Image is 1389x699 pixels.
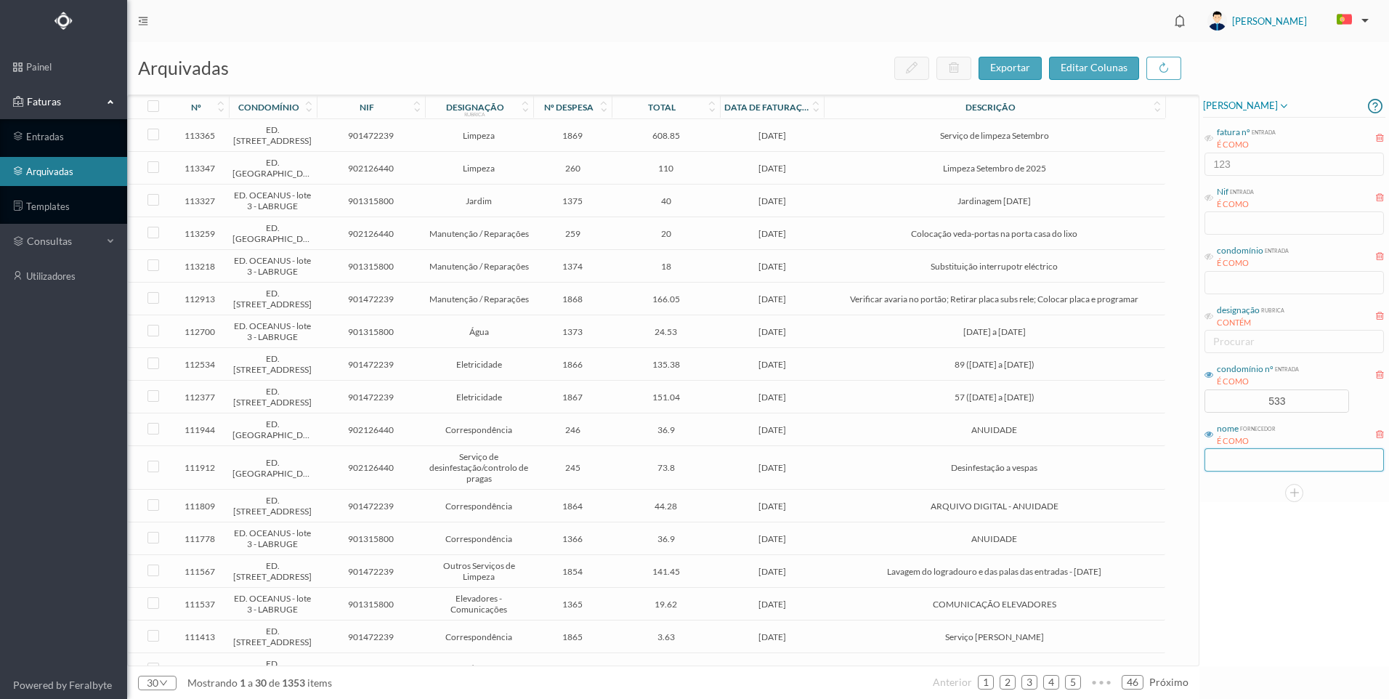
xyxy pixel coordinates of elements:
[429,359,530,370] span: Eletricidade
[827,130,1161,141] span: Serviço de limpeza Setembro
[537,359,608,370] span: 1866
[174,566,225,577] span: 111567
[615,195,716,206] span: 40
[724,261,820,272] span: [DATE]
[232,495,312,517] span: ED. [STREET_ADDRESS]
[232,190,312,211] span: ED. OCEANUS - lote 3 - LABRUGE
[615,566,716,577] span: 141.45
[615,163,716,174] span: 110
[54,12,73,30] img: Logo
[827,566,1161,577] span: Lavagem do logradouro e das palas das entradas - [DATE]
[827,228,1161,239] span: Colocação veda-portas na porta casa do lixo
[827,392,1161,403] span: 57 ([DATE] a [DATE])
[537,566,608,577] span: 1854
[1263,244,1289,255] div: entrada
[360,102,374,113] div: nif
[429,228,530,239] span: Manutenção / Reparações
[174,228,225,239] span: 113259
[724,392,820,403] span: [DATE]
[724,294,820,304] span: [DATE]
[174,359,225,370] span: 112534
[827,163,1161,174] span: Limpeza Setembro de 2025
[724,631,820,642] span: [DATE]
[724,326,820,337] span: [DATE]
[429,631,530,642] span: Correspondência
[232,288,312,310] span: ED. [STREET_ADDRESS]
[724,163,820,174] span: [DATE]
[174,294,225,304] span: 112913
[158,679,168,687] i: icon: down
[320,294,421,304] span: 901472239
[537,261,608,272] span: 1374
[232,320,312,342] span: ED. OCEANUS - lote 3 - LABRUGE
[429,424,530,435] span: Correspondência
[724,599,820,610] span: [DATE]
[429,664,530,675] span: Água
[138,16,148,26] i: icon: menu-fold
[724,533,820,544] span: [DATE]
[429,560,530,582] span: Outros Serviços de Limpeza
[1228,185,1254,196] div: entrada
[320,261,421,272] span: 901315800
[232,560,312,582] span: ED. [STREET_ADDRESS]
[978,675,994,690] li: 1
[1325,9,1374,32] button: PT
[615,599,716,610] span: 19.62
[232,386,312,408] span: ED. [STREET_ADDRESS]
[232,419,312,440] span: ED. [GEOGRAPHIC_DATA]
[724,424,820,435] span: [DATE]
[724,664,820,675] span: [DATE]
[27,234,100,249] span: consultas
[174,163,225,174] span: 113347
[1043,675,1059,690] li: 4
[615,631,716,642] span: 3.63
[1207,11,1227,31] img: user_titan3.af2715ee.jpg
[615,501,716,512] span: 44.28
[23,94,103,109] span: Faturas
[724,359,820,370] span: [DATE]
[232,157,312,179] span: ED. [GEOGRAPHIC_DATA]
[320,228,421,239] span: 902126440
[429,130,530,141] span: Limpeza
[269,676,280,689] span: de
[138,57,229,78] span: arquivadas
[827,501,1161,512] span: ARQUIVO DIGITAL - ANUIDADE
[1149,676,1188,688] span: próximo
[320,130,421,141] span: 901472239
[827,599,1161,610] span: COMUNICAÇÃO ELEVADORES
[429,326,530,337] span: Água
[615,228,716,239] span: 20
[429,392,530,403] span: Eletricidade
[1217,244,1263,257] div: condomínio
[429,163,530,174] span: Limpeza
[965,102,1016,113] div: descrição
[615,130,716,141] span: 608.85
[320,195,421,206] span: 901315800
[615,294,716,304] span: 166.05
[537,599,608,610] span: 1365
[1217,304,1260,317] div: designação
[320,631,421,642] span: 901472239
[1250,126,1276,137] div: entrada
[1044,671,1058,693] a: 4
[320,462,421,473] span: 902126440
[238,676,248,689] span: 1
[232,255,312,277] span: ED. OCEANUS - lote 3 - LABRUGE
[320,501,421,512] span: 901472239
[1087,671,1116,694] li: Avançar 5 Páginas
[827,261,1161,272] span: Substituição interrupotr eléctrico
[232,124,312,146] span: ED. [STREET_ADDRESS]
[615,664,716,675] span: 4.32
[429,593,530,615] span: Elevadores - Comunicações
[537,163,608,174] span: 260
[232,353,312,375] span: ED. [STREET_ADDRESS]
[1000,671,1015,693] a: 2
[827,631,1161,642] span: Serviço [PERSON_NAME]
[979,57,1042,80] button: exportar
[933,676,972,688] span: anterior
[1122,671,1143,693] a: 46
[232,222,312,244] span: ED. [GEOGRAPHIC_DATA]
[174,326,225,337] span: 112700
[446,102,504,113] div: designação
[827,359,1161,370] span: 89 ([DATE] a [DATE])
